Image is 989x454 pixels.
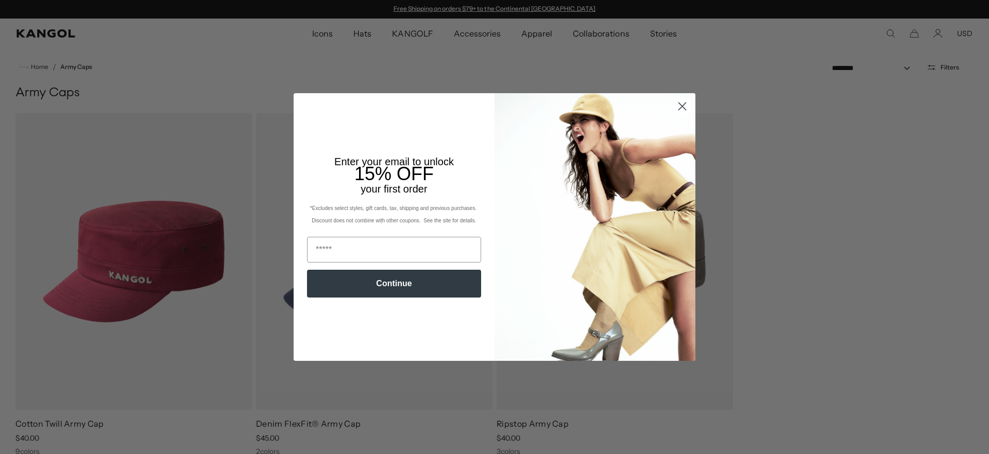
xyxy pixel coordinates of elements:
[310,205,478,223] span: *Excludes select styles, gift cards, tax, shipping and previous purchases. Discount does not comb...
[354,163,434,184] span: 15% OFF
[334,156,454,167] span: Enter your email to unlock
[494,93,695,361] img: 93be19ad-e773-4382-80b9-c9d740c9197f.jpeg
[361,183,427,195] span: your first order
[673,97,691,115] button: Close dialog
[307,237,481,263] input: Email
[307,270,481,298] button: Continue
